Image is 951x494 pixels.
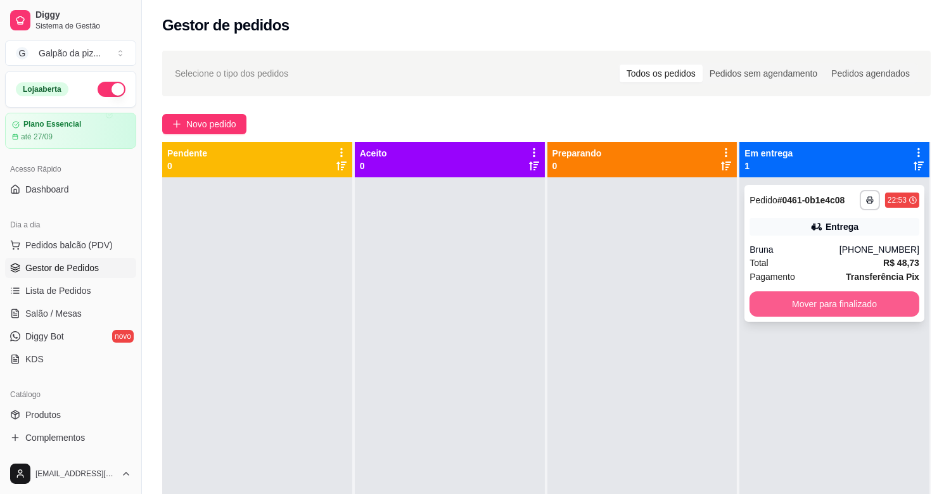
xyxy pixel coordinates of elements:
[703,65,824,82] div: Pedidos sem agendamento
[172,120,181,129] span: plus
[25,183,69,196] span: Dashboard
[750,270,795,284] span: Pagamento
[5,281,136,301] a: Lista de Pedidos
[5,258,136,278] a: Gestor de Pedidos
[5,5,136,35] a: DiggySistema de Gestão
[25,307,82,320] span: Salão / Mesas
[5,113,136,149] a: Plano Essencialaté 27/09
[16,82,68,96] div: Loja aberta
[5,459,136,489] button: [EMAIL_ADDRESS][DOMAIN_NAME]
[98,82,125,97] button: Alterar Status
[826,220,858,233] div: Entrega
[167,147,207,160] p: Pendente
[846,272,919,282] strong: Transferência Pix
[883,258,919,268] strong: R$ 48,73
[360,160,387,172] p: 0
[750,291,919,317] button: Mover para finalizado
[175,66,288,80] span: Selecione o tipo dos pedidos
[162,114,246,134] button: Novo pedido
[5,384,136,405] div: Catálogo
[25,353,44,365] span: KDS
[23,120,81,129] article: Plano Essencial
[25,330,64,343] span: Diggy Bot
[5,235,136,255] button: Pedidos balcão (PDV)
[186,117,236,131] span: Novo pedido
[750,195,777,205] span: Pedido
[35,21,131,31] span: Sistema de Gestão
[777,195,845,205] strong: # 0461-0b1e4c08
[552,160,602,172] p: 0
[39,47,101,60] div: Galpão da piz ...
[5,349,136,369] a: KDS
[5,303,136,324] a: Salão / Mesas
[5,405,136,425] a: Produtos
[5,41,136,66] button: Select a team
[888,195,907,205] div: 22:53
[750,256,769,270] span: Total
[552,147,602,160] p: Preparando
[35,9,131,21] span: Diggy
[167,160,207,172] p: 0
[16,47,29,60] span: G
[25,239,113,251] span: Pedidos balcão (PDV)
[25,431,85,444] span: Complementos
[35,469,116,479] span: [EMAIL_ADDRESS][DOMAIN_NAME]
[162,15,290,35] h2: Gestor de pedidos
[5,427,136,448] a: Complementos
[5,215,136,235] div: Dia a dia
[5,326,136,346] a: Diggy Botnovo
[25,408,61,421] span: Produtos
[360,147,387,160] p: Aceito
[25,262,99,274] span: Gestor de Pedidos
[839,243,919,256] div: [PHONE_NUMBER]
[21,132,53,142] article: até 27/09
[744,147,793,160] p: Em entrega
[5,159,136,179] div: Acesso Rápido
[744,160,793,172] p: 1
[824,65,917,82] div: Pedidos agendados
[5,179,136,199] a: Dashboard
[750,243,839,256] div: Bruna
[620,65,703,82] div: Todos os pedidos
[25,284,91,297] span: Lista de Pedidos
